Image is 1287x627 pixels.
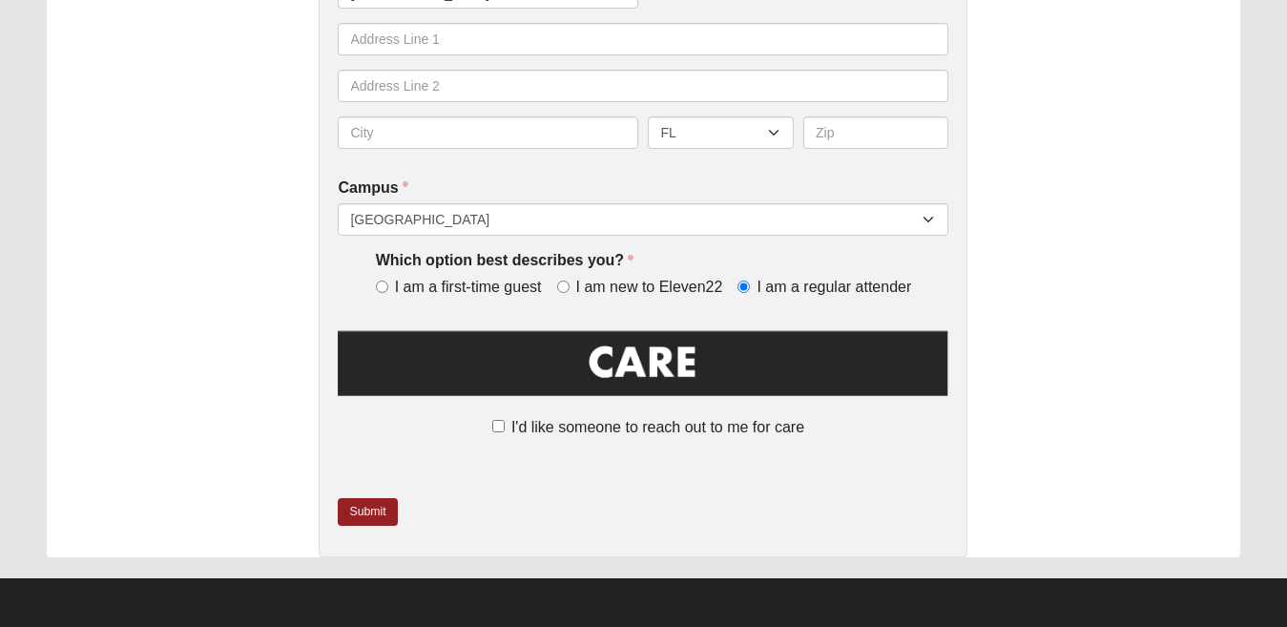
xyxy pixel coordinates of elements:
span: I am new to Eleven22 [576,277,723,299]
label: Which option best describes you? [376,250,633,272]
span: I am a first-time guest [395,277,542,299]
input: I am a first-time guest [376,281,388,293]
span: I'd like someone to reach out to me for care [511,419,804,435]
span: I am a regular attender [757,277,911,299]
input: I am new to Eleven22 [557,281,570,293]
input: Address Line 2 [338,70,948,102]
label: Campus [338,178,407,199]
input: I'd like someone to reach out to me for care [492,420,505,432]
input: City [338,116,638,149]
input: Zip [803,116,949,149]
a: Submit [338,498,397,526]
img: Care.png [338,326,948,412]
input: I am a regular attender [737,281,750,293]
input: Address Line 1 [338,23,948,55]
